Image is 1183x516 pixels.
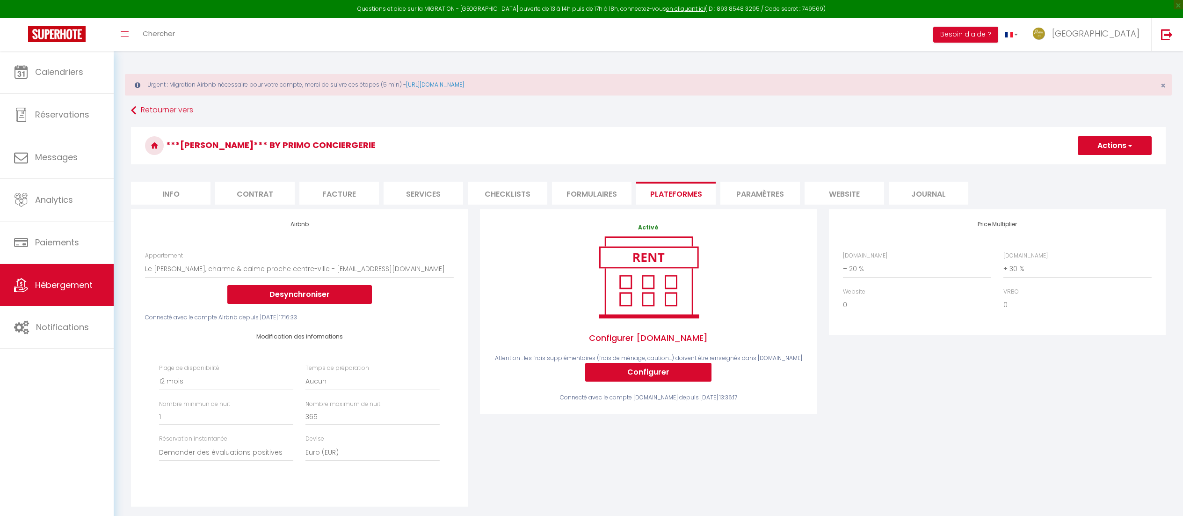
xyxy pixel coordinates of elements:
button: Desynchroniser [227,285,372,304]
img: logout [1161,29,1173,40]
li: Plateformes [636,182,716,205]
li: website [805,182,884,205]
div: Connecté avec le compte Airbnb depuis [DATE] 17:16:33 [145,313,454,322]
a: en cliquant ici [666,5,705,13]
li: Services [384,182,463,205]
label: Temps de préparation [305,364,369,373]
span: Analytics [35,194,73,206]
li: Formulaires [552,182,631,205]
label: Plage de disponibilité [159,364,219,373]
label: Nombre minimun de nuit [159,400,230,409]
span: [GEOGRAPHIC_DATA] [1052,28,1139,39]
button: Configurer [585,363,711,382]
span: × [1161,80,1166,91]
button: Actions [1078,136,1152,155]
h3: ***[PERSON_NAME]*** By Primo Conciergerie [131,127,1166,164]
label: Website [843,287,865,296]
p: Activé [494,223,803,232]
a: Retourner vers [131,102,1166,119]
h4: Airbnb [145,221,454,228]
div: Connecté avec le compte [DOMAIN_NAME] depuis [DATE] 13:36:17 [494,393,803,402]
li: Facture [299,182,379,205]
li: Checklists [468,182,547,205]
label: Réservation instantanée [159,435,227,443]
label: Nombre maximum de nuit [305,400,380,409]
img: Super Booking [28,26,86,42]
img: ... [1032,27,1046,41]
iframe: LiveChat chat widget [1144,477,1183,516]
label: VRBO [1003,287,1019,296]
span: Notifications [36,321,89,333]
div: Urgent : Migration Airbnb nécessaire pour votre compte, merci de suivre ces étapes (5 min) - [125,74,1172,96]
h4: Price Multiplier [843,221,1152,228]
li: Contrat [215,182,295,205]
span: Paiements [35,236,79,248]
span: Attention : les frais supplémentaires (frais de ménage, caution...) doivent être renseignés dans ... [495,354,802,362]
span: Chercher [143,29,175,38]
a: [URL][DOMAIN_NAME] [406,81,464,88]
span: Configurer [DOMAIN_NAME] [494,322,803,354]
label: Devise [305,435,324,443]
label: [DOMAIN_NAME] [843,251,887,260]
span: Calendriers [35,66,83,78]
span: Réservations [35,109,89,120]
span: Hébergement [35,279,93,291]
li: Journal [889,182,968,205]
button: Close [1161,81,1166,90]
a: ... [GEOGRAPHIC_DATA] [1025,18,1151,51]
img: rent.png [589,232,708,322]
li: Info [131,182,210,205]
label: [DOMAIN_NAME] [1003,251,1048,260]
li: Paramètres [720,182,800,205]
button: Besoin d'aide ? [933,27,998,43]
span: Messages [35,151,78,163]
label: Appartement [145,251,183,260]
a: Chercher [136,18,182,51]
h4: Modification des informations [159,333,440,340]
